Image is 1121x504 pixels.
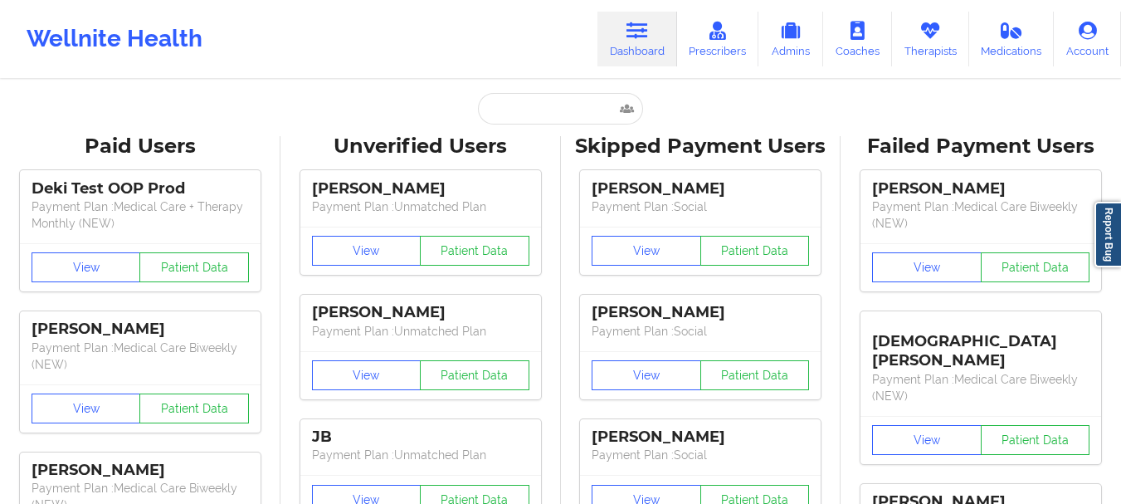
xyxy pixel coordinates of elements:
[32,461,249,480] div: [PERSON_NAME]
[872,198,1089,232] p: Payment Plan : Medical Care Biweekly (NEW)
[312,198,529,215] p: Payment Plan : Unmatched Plan
[139,252,249,282] button: Patient Data
[592,179,809,198] div: [PERSON_NAME]
[312,360,422,390] button: View
[573,134,830,159] div: Skipped Payment Users
[420,236,529,266] button: Patient Data
[312,179,529,198] div: [PERSON_NAME]
[1094,202,1121,267] a: Report Bug
[1054,12,1121,66] a: Account
[139,394,249,423] button: Patient Data
[700,360,810,390] button: Patient Data
[312,323,529,340] p: Payment Plan : Unmatched Plan
[592,198,809,215] p: Payment Plan : Social
[420,360,529,390] button: Patient Data
[823,12,892,66] a: Coaches
[700,236,810,266] button: Patient Data
[597,12,677,66] a: Dashboard
[312,447,529,463] p: Payment Plan : Unmatched Plan
[32,198,249,232] p: Payment Plan : Medical Care + Therapy Monthly (NEW)
[969,12,1055,66] a: Medications
[872,179,1089,198] div: [PERSON_NAME]
[292,134,549,159] div: Unverified Users
[592,428,809,447] div: [PERSON_NAME]
[892,12,969,66] a: Therapists
[32,394,141,423] button: View
[872,425,982,455] button: View
[981,425,1090,455] button: Patient Data
[592,236,701,266] button: View
[872,371,1089,404] p: Payment Plan : Medical Care Biweekly (NEW)
[852,134,1109,159] div: Failed Payment Users
[758,12,823,66] a: Admins
[981,252,1090,282] button: Patient Data
[592,447,809,463] p: Payment Plan : Social
[32,340,249,373] p: Payment Plan : Medical Care Biweekly (NEW)
[312,303,529,322] div: [PERSON_NAME]
[592,360,701,390] button: View
[312,428,529,447] div: JB
[12,134,269,159] div: Paid Users
[32,252,141,282] button: View
[872,320,1089,370] div: [DEMOGRAPHIC_DATA][PERSON_NAME]
[677,12,759,66] a: Prescribers
[592,323,809,340] p: Payment Plan : Social
[312,236,422,266] button: View
[32,179,249,198] div: Deki Test OOP Prod
[872,252,982,282] button: View
[592,303,809,322] div: [PERSON_NAME]
[32,320,249,339] div: [PERSON_NAME]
